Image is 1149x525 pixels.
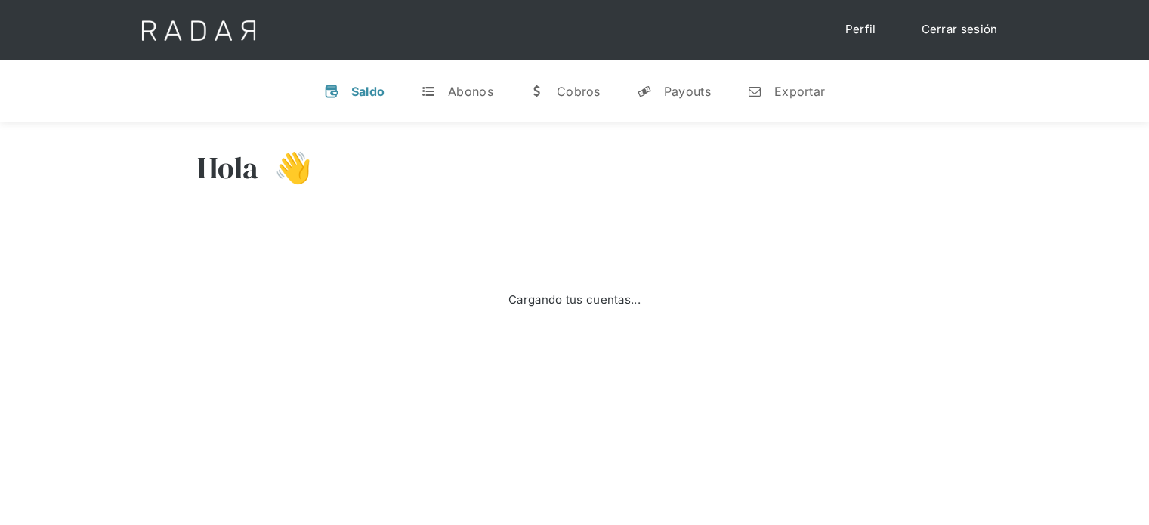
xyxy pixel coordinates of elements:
div: v [324,84,339,99]
div: Abonos [448,84,493,99]
div: w [530,84,545,99]
div: Payouts [664,84,711,99]
div: Cobros [557,84,601,99]
div: t [421,84,436,99]
div: y [637,84,652,99]
div: Exportar [774,84,825,99]
div: n [747,84,762,99]
div: Cargando tus cuentas... [508,292,641,309]
a: Perfil [830,15,891,45]
a: Cerrar sesión [907,15,1013,45]
h3: 👋 [259,149,312,187]
div: Saldo [351,84,385,99]
h3: Hola [197,149,259,187]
